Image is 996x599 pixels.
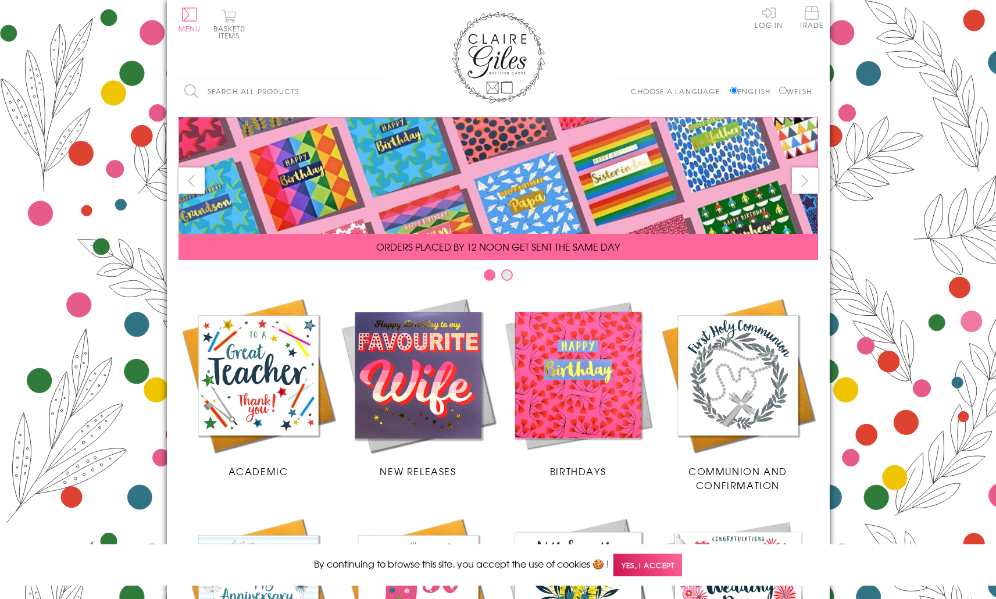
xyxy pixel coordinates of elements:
[779,86,812,97] label: Welsh
[792,167,818,194] button: next
[179,79,382,105] input: Search all products
[730,86,776,97] label: English
[229,464,288,478] span: Academic
[658,295,818,492] a: Communion and Confirmation
[498,295,658,478] a: Birthdays
[501,269,513,281] button: Carousel Page 2
[219,23,245,41] span: 0 items
[179,269,818,287] div: Carousel Pagination
[484,269,495,281] button: Carousel Page 1 (Current Slide)
[380,464,456,478] span: New Releases
[755,6,783,28] a: Log In
[179,8,201,32] button: Menu
[550,464,606,478] span: Birthdays
[688,464,787,492] span: Communion and Confirmation
[631,86,728,97] p: Choose a language:
[452,12,545,104] img: Claire Giles Greetings Cards
[179,167,205,194] button: prev
[799,6,824,31] a: Trade
[376,240,620,254] span: ORDERS PLACED BY 12 NOON GET SENT THE SAME DAY
[179,295,338,478] a: Academic
[799,6,824,28] span: Trade
[338,295,498,478] a: New Releases
[730,87,738,94] input: English
[613,554,682,576] span: Yes, I accept
[179,23,201,34] span: Menu
[370,79,382,105] input: Search
[779,87,787,94] input: Welsh
[213,9,245,39] button: Basket0 items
